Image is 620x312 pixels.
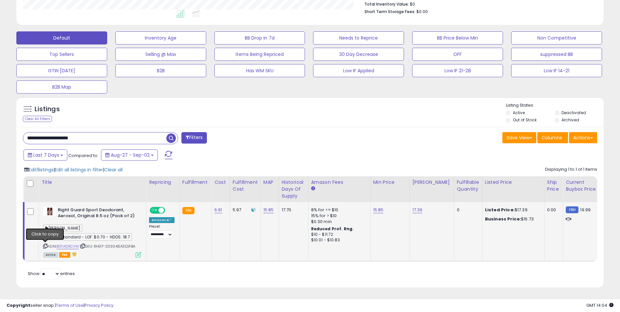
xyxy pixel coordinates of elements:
button: B2B Map [16,80,107,94]
div: Amazon Fees [311,179,368,186]
b: Right Guard Sport Deodorant, Aerosol, Original 8.5 oz (Pack of 2) [58,207,137,221]
div: Current Buybox Price [566,179,599,193]
div: Fulfillment [182,179,209,186]
span: [PERSON_NAME] [43,224,82,232]
div: $10.01 - $10.83 [311,237,365,243]
button: OFF [412,48,503,61]
button: Low IF 21-28 [412,64,503,77]
div: Historical Days Of Supply [282,179,306,199]
div: 0.00 [547,207,558,213]
span: 2025-09-10 14:04 GMT [586,302,613,308]
button: Filters [181,132,207,144]
span: Last 7 Days [33,152,59,158]
button: GTIN [DATE] [16,64,107,77]
div: Listed Price [485,179,542,186]
span: $0.00 [416,9,428,15]
div: | | [24,166,123,173]
div: Amazon AI * [149,217,175,223]
button: Default [16,31,107,44]
div: 5.97 [233,207,256,213]
button: Top Sellers [16,48,107,61]
div: $16.73 [485,216,539,222]
button: BB Drop in 7d [214,31,305,44]
span: Aug-27 - Sep-02 [111,152,150,158]
div: Min Price [373,179,407,186]
div: $10 - $11.72 [311,232,365,237]
span: ON [150,207,159,213]
button: B2B [115,64,206,77]
div: [PERSON_NAME] [412,179,451,186]
div: Ship Price [547,179,560,193]
div: Title [42,179,143,186]
div: Fulfillment Cost [233,179,258,193]
span: OFF [164,207,175,213]
button: Last 7 Days [24,149,67,161]
button: Low IF 14-21 [511,64,602,77]
button: Needs to Reprice [313,31,404,44]
button: Low IF Applied [313,64,404,77]
small: FBA [182,207,194,214]
a: 17.39 [412,207,423,213]
span: FBA [59,252,70,258]
a: 6.91 [214,207,222,213]
small: FBM [566,206,578,213]
button: Has WM SKU [214,64,305,77]
label: Deactivated [561,110,586,115]
div: ASIN: [43,207,141,257]
div: $17.39 [485,207,539,213]
span: Columns [542,134,562,141]
h5: Listings [35,105,60,114]
b: Total Inventory Value: [364,1,409,7]
button: Non Competitive [511,31,602,44]
label: Out of Stock [513,117,537,123]
div: 8% for <= $10 [311,207,365,213]
p: Listing States: [506,102,604,109]
div: MAP [263,179,276,186]
button: Items Being Repriced [214,48,305,61]
a: Terms of Use [56,302,84,308]
a: 15.85 [263,207,274,213]
div: 0 [457,207,477,213]
a: 15.85 [373,207,384,213]
button: Actions [569,132,597,143]
a: Privacy Policy [85,302,113,308]
span: All listings currently available for purchase on Amazon [43,252,58,258]
b: Short Term Storage Fees: [364,9,415,14]
label: Archived [561,117,579,123]
div: Cost [214,179,227,186]
div: $0.30 min [311,219,365,225]
span: Clear all [104,166,123,173]
button: Save View [502,132,536,143]
button: Selling @ Max [115,48,206,61]
button: Inventory Age [115,31,206,44]
div: seller snap | | [7,303,113,309]
div: 17.70 [282,207,303,213]
b: Business Price: [485,216,521,222]
i: hazardous material [70,252,77,256]
span: Edit 1 listings [29,166,54,173]
div: Displaying 1 to 1 of 1 items [545,166,597,173]
button: Columns [537,132,568,143]
label: Active [513,110,525,115]
span: Large Standard - LOF: $0.70 - HDOS: 18.7 [43,233,132,241]
button: Aug-27 - Sep-02 [101,149,158,161]
span: Edit all listings in filter [55,166,103,173]
b: Reduced Prof. Rng. [311,226,354,232]
div: Preset: [149,224,175,239]
button: suppressed BB [511,48,602,61]
button: 30 Day Decrease [313,48,404,61]
button: BB Price Below Min [412,31,503,44]
div: 15% for > $10 [311,213,365,219]
a: B01IADXCVM [57,244,79,249]
img: 31dG2bYAOrL._SL40_.jpg [43,207,56,216]
div: Fulfillable Quantity [457,179,479,193]
strong: Copyright [7,302,30,308]
span: Compared to: [68,152,98,159]
span: 19.99 [580,207,591,213]
small: Amazon Fees. [311,186,315,192]
b: Listed Price: [485,207,515,213]
span: | SKU: RHGT-20304|EA|1|2|FBA [80,244,136,249]
div: Clear All Filters [23,116,52,122]
div: Repricing [149,179,177,186]
span: Show: entries [28,270,75,277]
